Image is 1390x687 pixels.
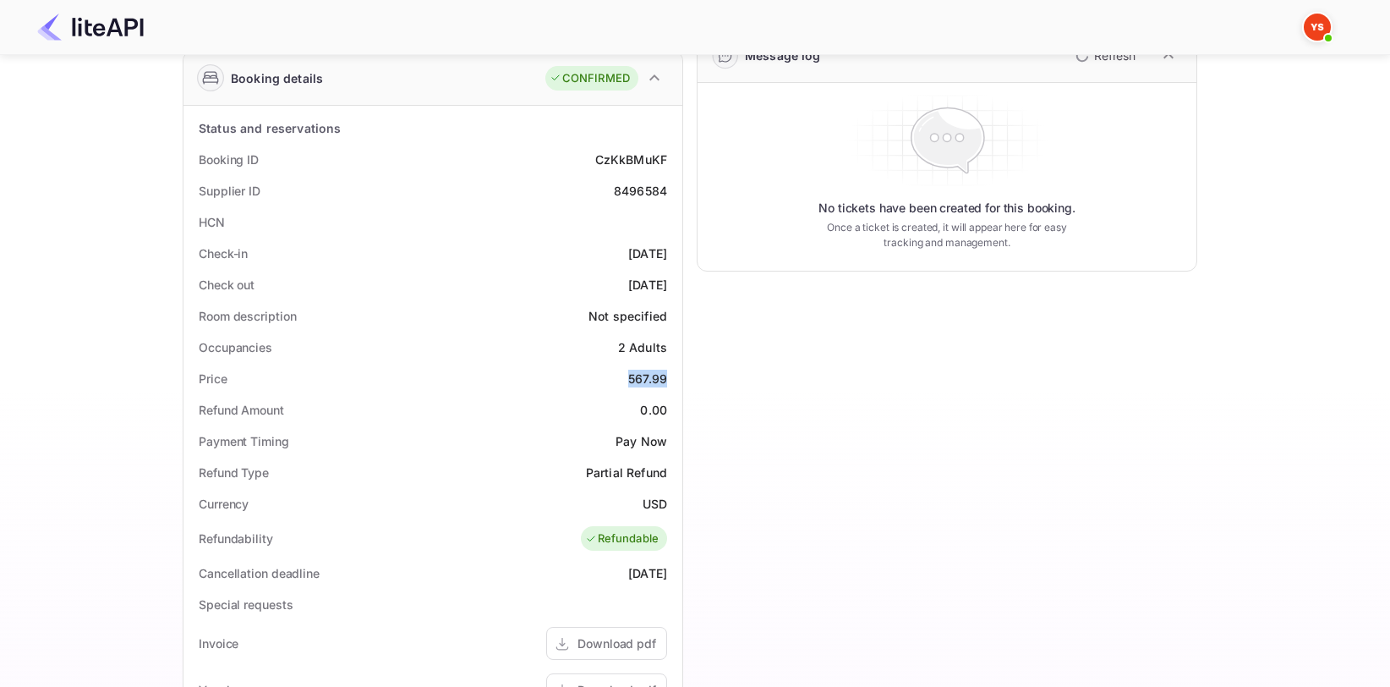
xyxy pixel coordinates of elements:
div: Invoice [199,635,238,652]
div: HCN [199,213,225,231]
div: Check-in [199,245,248,262]
div: CONFIRMED [550,70,630,87]
p: Refresh [1094,47,1136,64]
div: 8496584 [614,182,667,200]
div: Room description [199,307,296,325]
div: CzKkBMuKF [595,151,667,168]
div: Currency [199,495,249,513]
div: Booking ID [199,151,259,168]
div: 567.99 [628,370,667,387]
div: Refund Amount [199,401,284,419]
div: Refundability [199,530,273,547]
div: Message log [745,47,821,64]
div: [DATE] [628,564,667,582]
div: Pay Now [616,432,667,450]
div: Special requests [199,596,293,613]
div: Supplier ID [199,182,260,200]
div: USD [643,495,667,513]
div: Cancellation deadline [199,564,320,582]
p: No tickets have been created for this booking. [818,200,1075,217]
div: 2 Adults [618,338,667,356]
button: Refresh [1065,42,1142,69]
div: Check out [199,276,254,294]
div: Refundable [585,530,659,547]
div: [DATE] [628,276,667,294]
div: 0.00 [640,401,667,419]
img: LiteAPI Logo [37,14,144,41]
div: Occupancies [199,338,272,356]
div: [DATE] [628,245,667,262]
div: Payment Timing [199,432,289,450]
div: Price [199,370,227,387]
div: Booking details [231,69,323,87]
img: Yandex Support [1304,14,1331,41]
div: Partial Refund [586,464,667,481]
div: Download pdf [577,635,656,652]
div: Status and reservations [199,119,341,137]
p: Once a ticket is created, it will appear here for easy tracking and management. [813,220,1081,250]
div: Refund Type [199,464,269,481]
div: Not specified [588,307,667,325]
